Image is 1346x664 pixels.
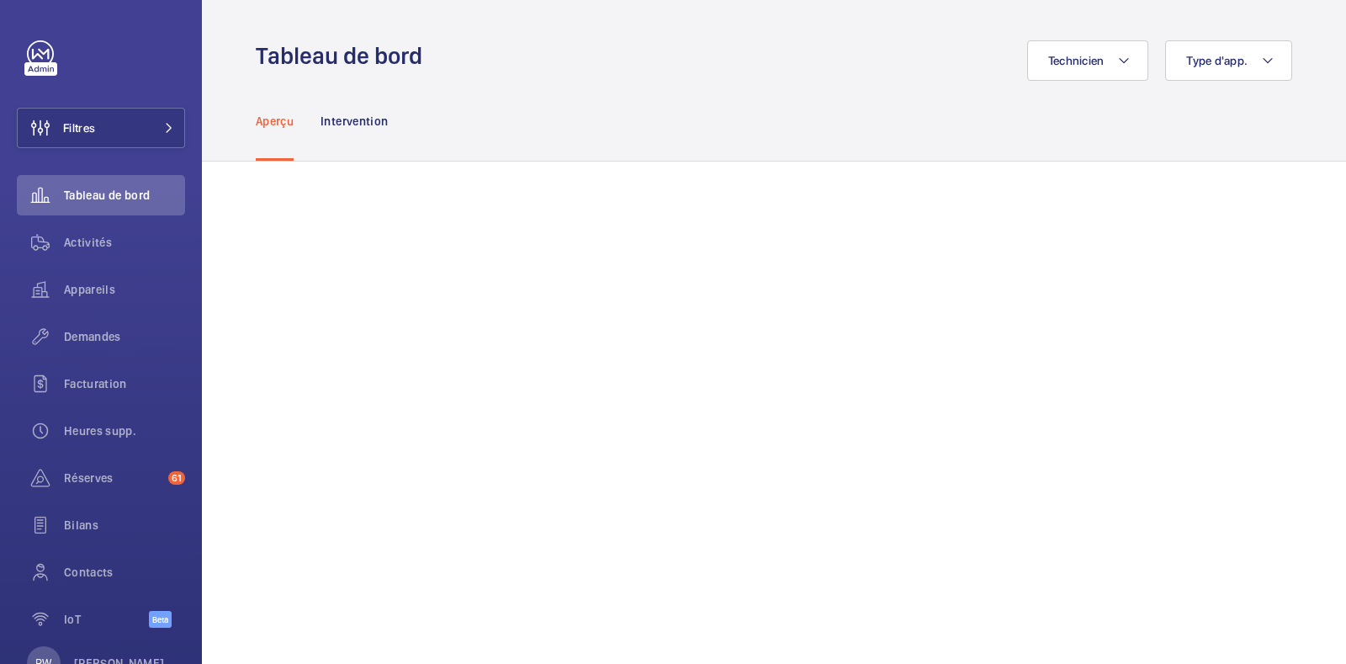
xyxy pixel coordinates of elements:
[63,120,95,136] span: Filtres
[64,422,185,439] span: Heures supp.
[64,234,185,251] span: Activités
[64,328,185,345] span: Demandes
[1186,54,1248,67] span: Type d'app.
[64,611,149,628] span: IoT
[64,375,185,392] span: Facturation
[64,564,185,581] span: Contacts
[64,470,162,486] span: Réserves
[1165,40,1292,81] button: Type d'app.
[321,113,388,130] p: Intervention
[1027,40,1149,81] button: Technicien
[64,281,185,298] span: Appareils
[256,113,294,130] p: Aperçu
[64,517,185,534] span: Bilans
[1048,54,1105,67] span: Technicien
[256,40,432,72] h1: Tableau de bord
[64,187,185,204] span: Tableau de bord
[149,611,172,628] span: Beta
[168,471,185,485] span: 61
[17,108,185,148] button: Filtres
